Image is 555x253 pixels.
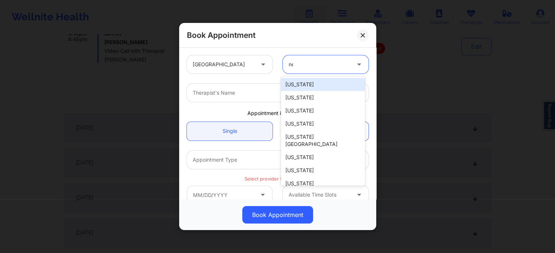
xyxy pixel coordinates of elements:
[193,55,254,74] div: [GEOGRAPHIC_DATA]
[187,30,255,40] h2: Book Appointment
[281,164,365,177] div: [US_STATE]
[187,175,369,182] p: Select provider for availability
[281,130,365,151] div: [US_STATE][GEOGRAPHIC_DATA]
[281,177,365,190] div: [US_STATE]
[187,186,273,204] input: MM/DD/YYYY
[281,91,365,104] div: [US_STATE]
[182,110,374,117] div: Appointment information:
[187,122,273,141] a: Single
[281,104,365,117] div: [US_STATE]
[242,206,313,224] button: Book Appointment
[281,151,365,164] div: [US_STATE]
[283,122,369,141] a: Recurring
[281,78,365,91] div: [US_STATE]
[281,117,365,130] div: [US_STATE]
